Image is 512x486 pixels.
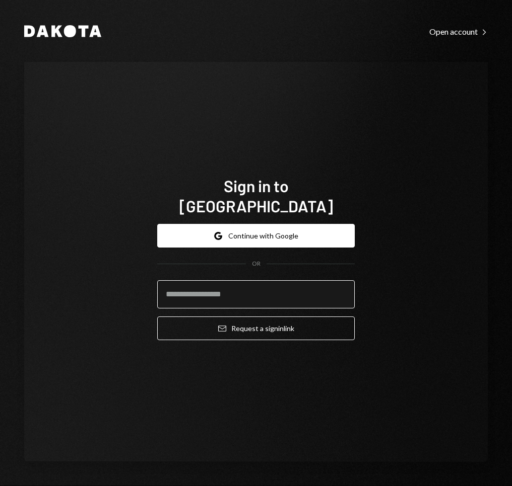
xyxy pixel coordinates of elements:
[157,224,355,248] button: Continue with Google
[157,176,355,216] h1: Sign in to [GEOGRAPHIC_DATA]
[157,316,355,340] button: Request a signinlink
[252,260,261,268] div: OR
[429,26,488,37] a: Open account
[429,27,488,37] div: Open account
